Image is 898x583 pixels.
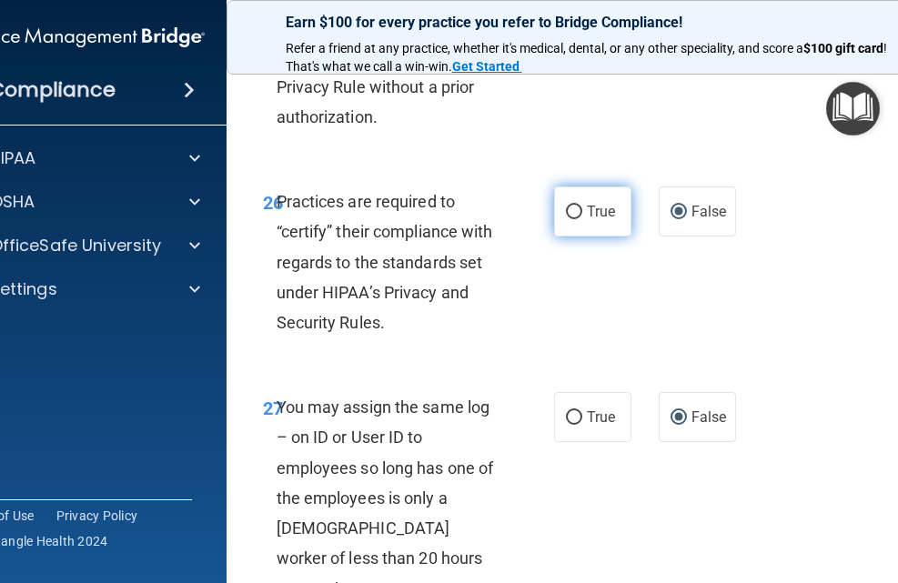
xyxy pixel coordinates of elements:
a: Get Started [452,59,522,74]
span: Practices are required to “certify” their compliance with regards to the standards set under HIPA... [277,192,493,332]
span: False [691,408,727,426]
strong: Get Started [452,59,520,74]
input: False [671,411,687,425]
input: True [566,411,582,425]
span: 27 [263,397,283,419]
span: Appointment reminders are allowed under the HIPAA Privacy Rule without a prior authorization. [277,16,479,126]
input: False [671,206,687,219]
input: True [566,206,582,219]
span: False [691,203,727,220]
button: Open Resource Center [826,82,880,136]
span: Refer a friend at any practice, whether it's medical, dental, or any other speciality, and score a [286,41,803,55]
strong: $100 gift card [803,41,883,55]
span: True [587,203,615,220]
a: Privacy Policy [56,507,138,525]
span: ! That's what we call a win-win. [286,41,890,74]
span: 26 [263,192,283,214]
span: True [587,408,615,426]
